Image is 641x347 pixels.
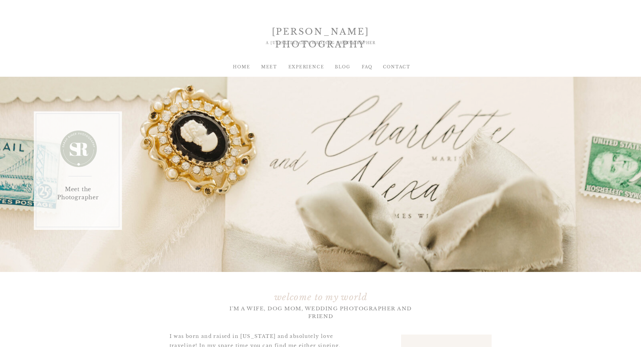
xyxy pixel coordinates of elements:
a: MEET [256,64,283,70]
div: A [US_STATE] CITY WEDDING PHOTOGRAPHER [239,40,402,52]
h2: welcome to my world [257,291,385,301]
h2: I'm a WIFE, DOG MOM, WEDDING PHOTOGRAPHER AND FRIEND [223,305,419,319]
a: BLOG [329,64,356,70]
h1: Meet the Photographer [42,185,114,213]
a: FAQ [354,64,381,70]
div: [PERSON_NAME] PHOTOGRAPHY [232,26,409,38]
a: EXPERIENCE [288,64,316,70]
a: HOME [228,64,255,70]
a: Contact [383,64,410,70]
